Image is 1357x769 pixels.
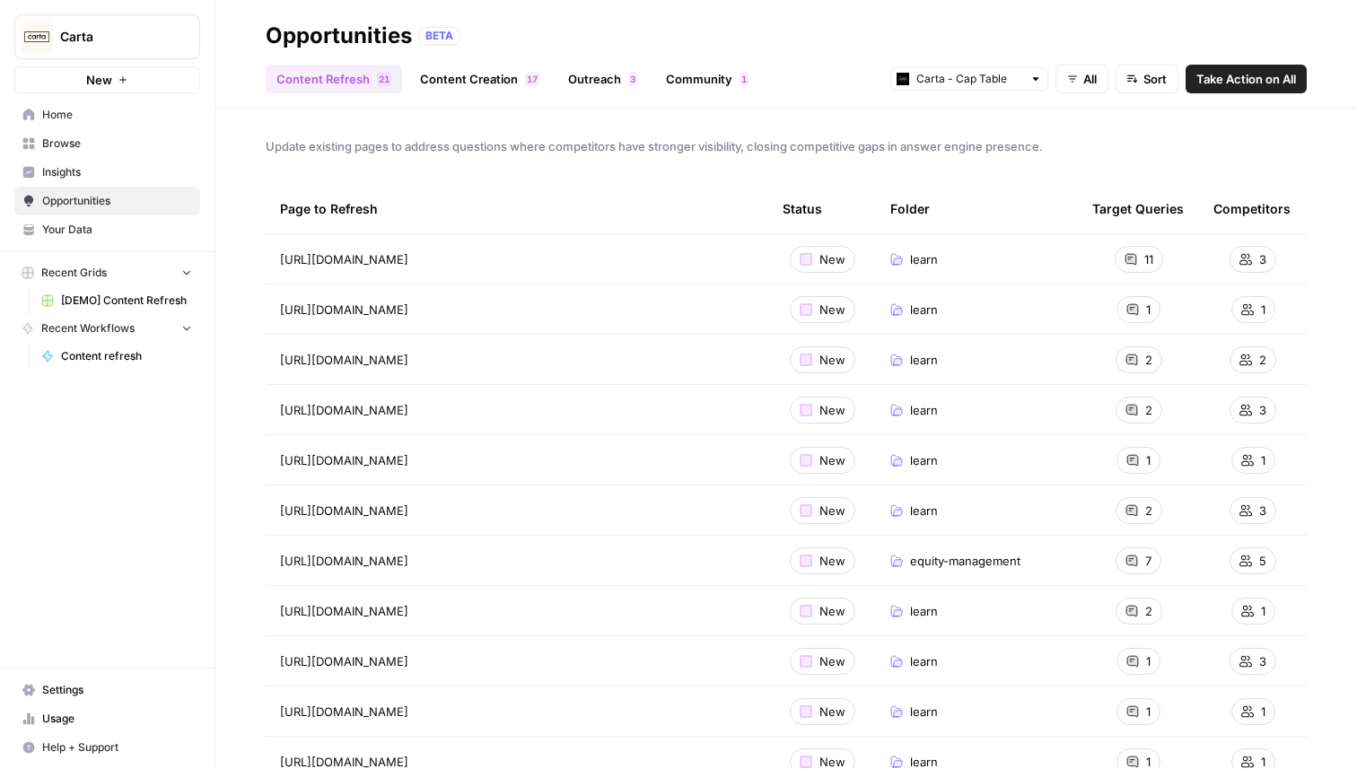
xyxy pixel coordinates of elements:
[14,733,200,762] button: Help + Support
[819,652,845,670] span: New
[14,66,200,93] button: New
[525,72,539,86] div: 17
[910,451,938,469] span: learn
[42,193,192,209] span: Opportunities
[1092,184,1184,233] div: Target Queries
[42,222,192,238] span: Your Data
[14,100,200,129] a: Home
[1261,451,1265,469] span: 1
[910,703,938,721] span: learn
[1259,351,1266,369] span: 2
[280,401,408,419] span: [URL][DOMAIN_NAME]
[42,107,192,123] span: Home
[33,342,200,371] a: Content refresh
[819,351,845,369] span: New
[1259,250,1266,268] span: 3
[910,652,938,670] span: learn
[1261,602,1265,620] span: 1
[527,72,532,86] span: 1
[41,265,107,281] span: Recent Grids
[1196,70,1296,88] span: Take Action on All
[280,351,408,369] span: [URL][DOMAIN_NAME]
[14,704,200,733] a: Usage
[1146,652,1151,670] span: 1
[266,65,402,93] a: Content Refresh21
[910,502,938,520] span: learn
[1261,301,1265,319] span: 1
[819,451,845,469] span: New
[1116,65,1178,93] button: Sort
[21,21,53,53] img: Carta Logo
[42,164,192,180] span: Insights
[42,135,192,152] span: Browse
[910,552,1020,570] span: equity-management
[916,70,1022,88] input: Carta - Cap Table
[819,552,845,570] span: New
[280,250,408,268] span: [URL][DOMAIN_NAME]
[740,72,749,86] div: 1
[42,711,192,727] span: Usage
[1259,401,1266,419] span: 3
[1261,703,1265,721] span: 1
[819,301,845,319] span: New
[741,72,747,86] span: 1
[1083,70,1097,88] span: All
[280,652,408,670] span: [URL][DOMAIN_NAME]
[910,301,938,319] span: learn
[280,502,408,520] span: [URL][DOMAIN_NAME]
[819,502,845,520] span: New
[86,71,112,89] span: New
[42,739,192,756] span: Help + Support
[1055,65,1108,93] button: All
[61,293,192,309] span: [DEMO] Content Refresh
[819,703,845,721] span: New
[14,315,200,342] button: Recent Workflows
[532,72,538,86] span: 7
[266,22,412,50] div: Opportunities
[14,215,200,244] a: Your Data
[384,72,390,86] span: 1
[280,552,408,570] span: [URL][DOMAIN_NAME]
[1145,602,1152,620] span: 2
[630,72,635,86] span: 3
[280,184,754,233] div: Page to Refresh
[42,682,192,698] span: Settings
[1259,652,1266,670] span: 3
[910,250,938,268] span: learn
[14,259,200,286] button: Recent Grids
[14,14,200,59] button: Workspace: Carta
[819,250,845,268] span: New
[557,65,648,93] a: Outreach3
[910,351,938,369] span: learn
[910,602,938,620] span: learn
[266,137,1307,155] span: Update existing pages to address questions where competitors have stronger visibility, closing co...
[1259,502,1266,520] span: 3
[628,72,637,86] div: 3
[60,28,169,46] span: Carta
[419,27,460,45] div: BETA
[41,320,135,336] span: Recent Workflows
[1146,301,1151,319] span: 1
[1145,502,1152,520] span: 2
[14,676,200,704] a: Settings
[655,65,759,93] a: Community1
[910,401,938,419] span: learn
[409,65,550,93] a: Content Creation17
[890,184,930,233] div: Folder
[1259,552,1266,570] span: 5
[1145,552,1151,570] span: 7
[280,301,408,319] span: [URL][DOMAIN_NAME]
[1186,65,1307,93] button: Take Action on All
[819,401,845,419] span: New
[14,129,200,158] a: Browse
[1144,250,1153,268] span: 11
[377,72,391,86] div: 21
[1143,70,1167,88] span: Sort
[783,184,822,233] div: Status
[1213,184,1291,233] div: Competitors
[1145,401,1152,419] span: 2
[61,348,192,364] span: Content refresh
[33,286,200,315] a: [DEMO] Content Refresh
[379,72,384,86] span: 2
[280,703,408,721] span: [URL][DOMAIN_NAME]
